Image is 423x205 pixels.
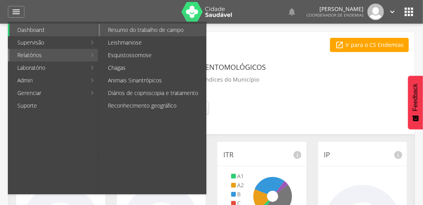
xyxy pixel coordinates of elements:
[412,84,419,111] span: Feedback
[330,38,409,52] a: Ir para o CS Endemias
[8,6,24,18] a: 
[11,7,21,17] i: 
[287,4,297,20] a: 
[306,12,364,18] span: Coordenador de Endemias
[9,87,86,99] a: Gerenciar
[100,99,206,112] a: Reconhecimento geográfico
[324,150,401,160] p: IP
[9,99,98,112] a: Suporte
[388,4,397,20] a: 
[393,150,403,160] i: info
[287,7,297,17] i: 
[100,87,206,99] a: Diários de coproscopia e tratamento
[231,181,245,189] li: A2
[9,36,86,49] a: Supervisão
[223,150,301,160] p: ITR
[403,6,415,18] i: 
[293,150,302,160] i: info
[231,172,245,180] li: A1
[100,74,206,87] a: Animais Sinantrópicos
[9,24,98,36] a: Dashboard
[335,41,344,49] i: 
[100,49,206,61] a: Esquistossomose
[100,24,206,36] a: Resumo do trabalho de campo
[9,61,86,74] a: Laboratório
[306,6,364,12] p: [PERSON_NAME]
[9,49,86,61] a: Relatórios
[408,76,423,129] button: Feedback - Mostrar pesquisa
[9,74,86,87] a: Admin
[388,7,397,16] i: 
[164,74,260,85] p: Acompanhe os índices do Município
[100,61,206,74] a: Chagas
[157,60,266,74] header: Indicadores Entomológicos
[100,36,206,49] a: Leishmaniose
[231,190,245,198] li: B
